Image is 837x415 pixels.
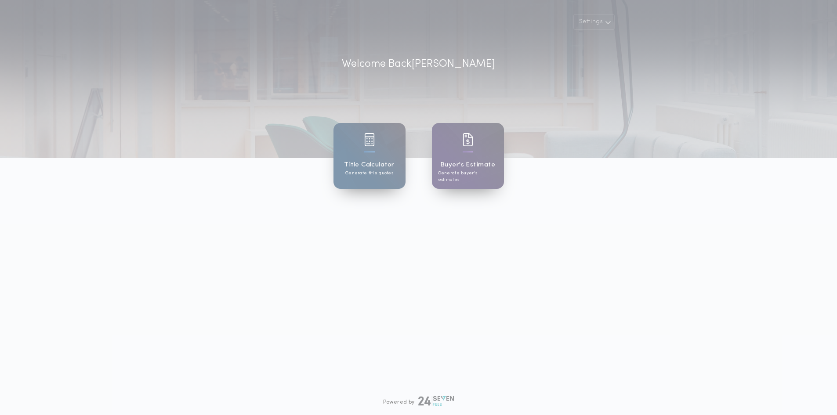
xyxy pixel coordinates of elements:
[364,133,375,146] img: card icon
[342,56,495,72] p: Welcome Back [PERSON_NAME]
[383,396,454,406] div: Powered by
[333,123,406,189] a: card iconTitle CalculatorGenerate title quotes
[432,123,504,189] a: card iconBuyer's EstimateGenerate buyer's estimates
[344,160,394,170] h1: Title Calculator
[345,170,393,177] p: Generate title quotes
[573,14,615,30] button: Settings
[438,170,498,183] p: Generate buyer's estimates
[440,160,495,170] h1: Buyer's Estimate
[418,396,454,406] img: logo
[463,133,473,146] img: card icon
